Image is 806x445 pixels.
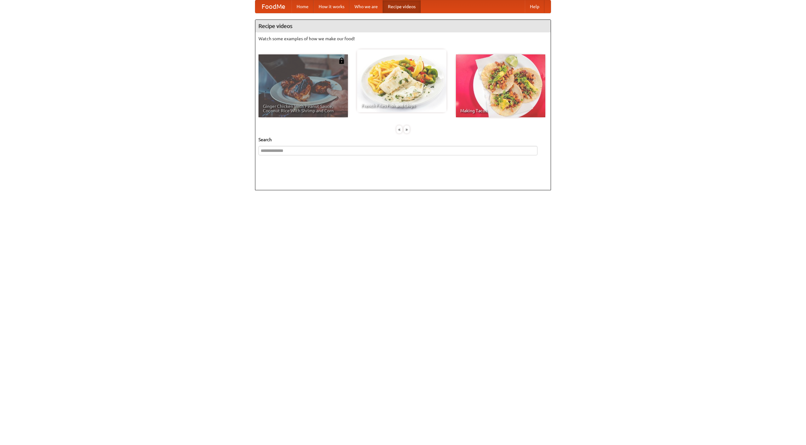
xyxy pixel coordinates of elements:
a: French Fries Fish and Chips [357,49,446,112]
p: Watch some examples of how we make our food! [258,36,548,42]
div: » [404,125,410,133]
img: 483408.png [338,58,345,64]
a: FoodMe [255,0,292,13]
a: Home [292,0,314,13]
div: « [396,125,402,133]
a: Help [525,0,544,13]
h4: Recipe videos [255,20,551,32]
span: Making Tacos [460,108,541,113]
a: Recipe videos [383,0,421,13]
a: Making Tacos [456,54,545,117]
h5: Search [258,136,548,143]
a: How it works [314,0,349,13]
span: French Fries Fish and Chips [361,103,442,108]
a: Who we are [349,0,383,13]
